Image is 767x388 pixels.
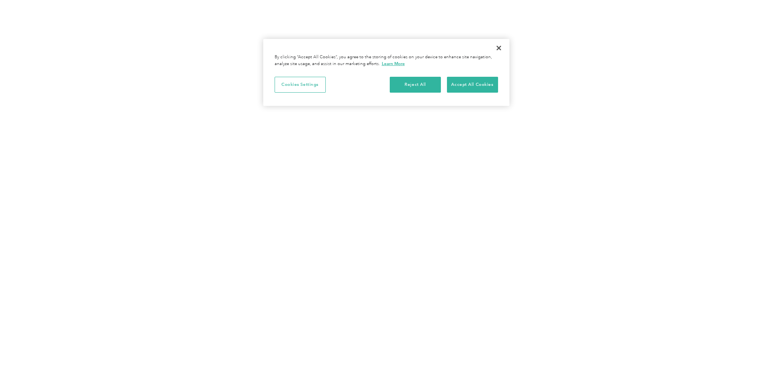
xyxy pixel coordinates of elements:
div: By clicking “Accept All Cookies”, you agree to the storing of cookies on your device to enhance s... [275,54,498,67]
div: Cookie banner [263,39,509,106]
button: Cookies Settings [275,77,326,93]
button: Accept All Cookies [447,77,498,93]
a: More information about your privacy, opens in a new tab [382,61,405,66]
div: Privacy [263,39,509,106]
button: Reject All [390,77,441,93]
button: Close [491,40,507,56]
